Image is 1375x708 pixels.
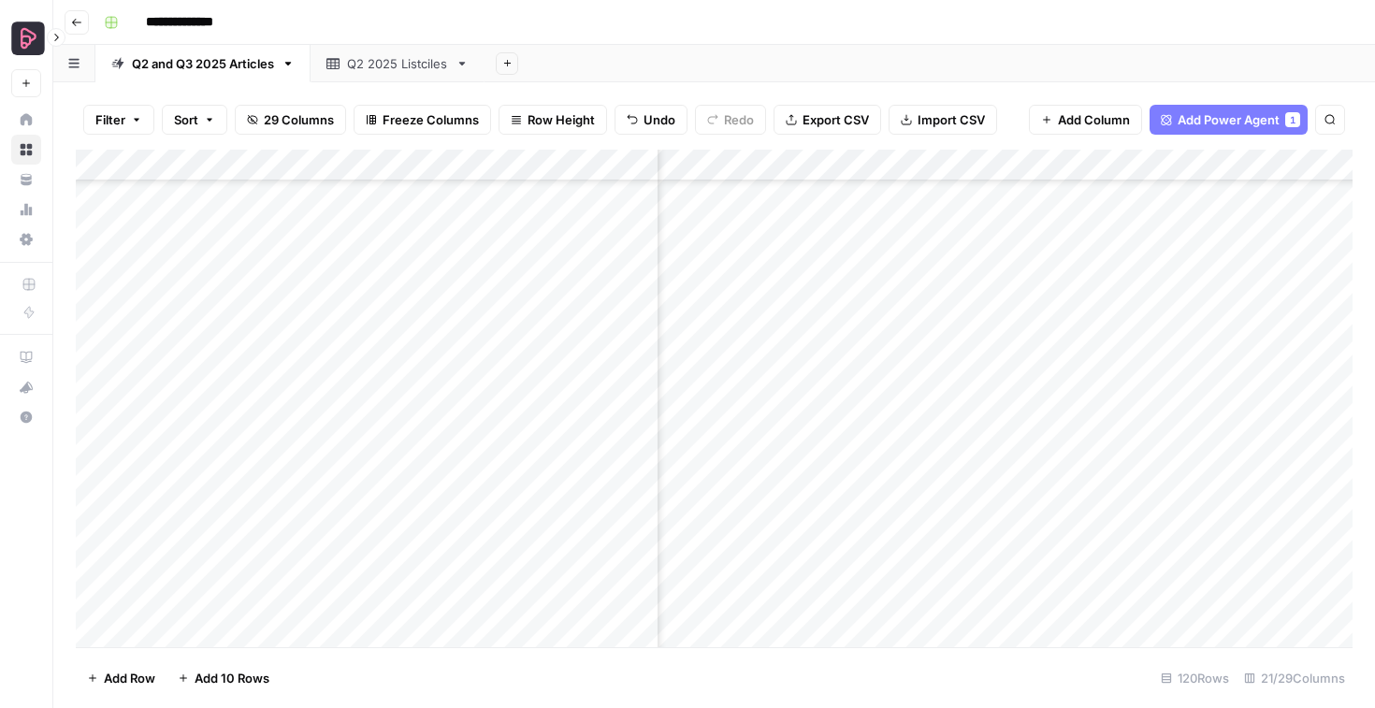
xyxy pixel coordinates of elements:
[1029,105,1142,135] button: Add Column
[104,669,155,687] span: Add Row
[162,105,227,135] button: Sort
[803,110,869,129] span: Export CSV
[11,342,41,372] a: AirOps Academy
[889,105,997,135] button: Import CSV
[235,105,346,135] button: 29 Columns
[1285,112,1300,127] div: 1
[1237,663,1353,693] div: 21/29 Columns
[11,224,41,254] a: Settings
[499,105,607,135] button: Row Height
[11,135,41,165] a: Browse
[615,105,687,135] button: Undo
[644,110,675,129] span: Undo
[1058,110,1130,129] span: Add Column
[95,110,125,129] span: Filter
[95,45,311,82] a: Q2 and Q3 2025 Articles
[195,669,269,687] span: Add 10 Rows
[174,110,198,129] span: Sort
[724,110,754,129] span: Redo
[132,54,274,73] div: Q2 and Q3 2025 Articles
[528,110,595,129] span: Row Height
[1178,110,1280,129] span: Add Power Agent
[11,165,41,195] a: Your Data
[11,105,41,135] a: Home
[695,105,766,135] button: Redo
[11,402,41,432] button: Help + Support
[11,15,41,62] button: Workspace: Preply Business
[383,110,479,129] span: Freeze Columns
[12,373,40,401] div: What's new?
[83,105,154,135] button: Filter
[76,663,166,693] button: Add Row
[774,105,881,135] button: Export CSV
[1153,663,1237,693] div: 120 Rows
[166,663,281,693] button: Add 10 Rows
[354,105,491,135] button: Freeze Columns
[347,54,448,73] div: Q2 2025 Listciles
[11,195,41,224] a: Usage
[1290,112,1295,127] span: 1
[311,45,485,82] a: Q2 2025 Listciles
[11,372,41,402] button: What's new?
[264,110,334,129] span: 29 Columns
[918,110,985,129] span: Import CSV
[1150,105,1308,135] button: Add Power Agent1
[11,22,45,55] img: Preply Business Logo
